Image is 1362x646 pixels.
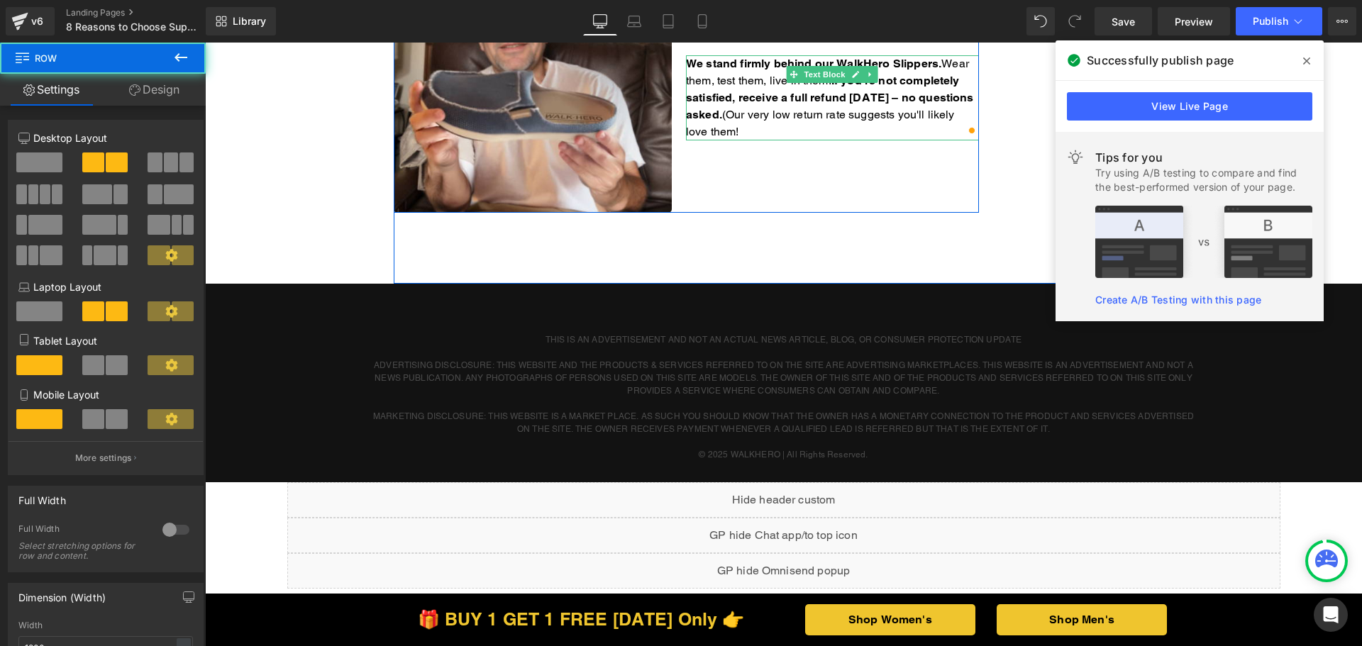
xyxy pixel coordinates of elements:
[205,43,1362,646] iframe: To enrich screen reader interactions, please activate Accessibility in Grammarly extension settings
[1026,7,1055,35] button: Undo
[1067,92,1312,121] a: View Live Page
[1112,14,1135,29] span: Save
[18,486,66,506] div: Full Width
[1087,52,1234,69] span: Successfully publish page
[75,452,132,464] p: More settings
[1328,7,1356,35] button: More
[1158,7,1230,35] a: Preview
[583,7,617,35] a: Desktop
[206,7,276,35] a: New Library
[18,279,193,294] p: Laptop Layout
[18,130,193,145] p: Desktop Layout
[18,387,193,402] p: Mobile Layout
[617,7,651,35] a: Laptop
[1095,166,1312,194] div: Try using A/B testing to compare and find the best-performed version of your page.
[685,7,719,35] a: Mobile
[18,584,106,603] div: Dimension (Width)
[1095,294,1261,306] a: Create A/B Testing with this page
[643,569,727,586] span: Shop Women's
[792,562,962,593] a: Shop Men's
[213,566,540,587] span: 🎁 BUY 1 GET 1 FREE [DATE] Only 👉
[651,7,685,35] a: Tablet
[233,15,266,28] span: Library
[28,12,46,30] div: v6
[103,74,206,106] a: Design
[1095,149,1312,166] div: Tips for you
[9,441,203,474] button: More settings
[1236,7,1322,35] button: Publish
[6,7,55,35] a: v6
[1061,7,1089,35] button: Redo
[844,569,909,586] span: Shop Men's
[1067,149,1084,166] img: light.svg
[18,523,148,538] div: Full Width
[1314,598,1348,632] div: Open Intercom Messenger
[1095,206,1312,278] img: tip.png
[600,562,770,593] a: Shop Women's
[18,333,193,348] p: Tablet Layout
[18,620,193,630] div: Width
[18,541,146,561] div: Select stretching options for row and content.
[14,43,156,74] span: Row
[1253,16,1288,27] span: Publish
[66,7,229,18] a: Landing Pages
[66,21,202,33] span: 8 Reasons to Choose Supportive Slippers 13
[1175,14,1213,29] span: Preview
